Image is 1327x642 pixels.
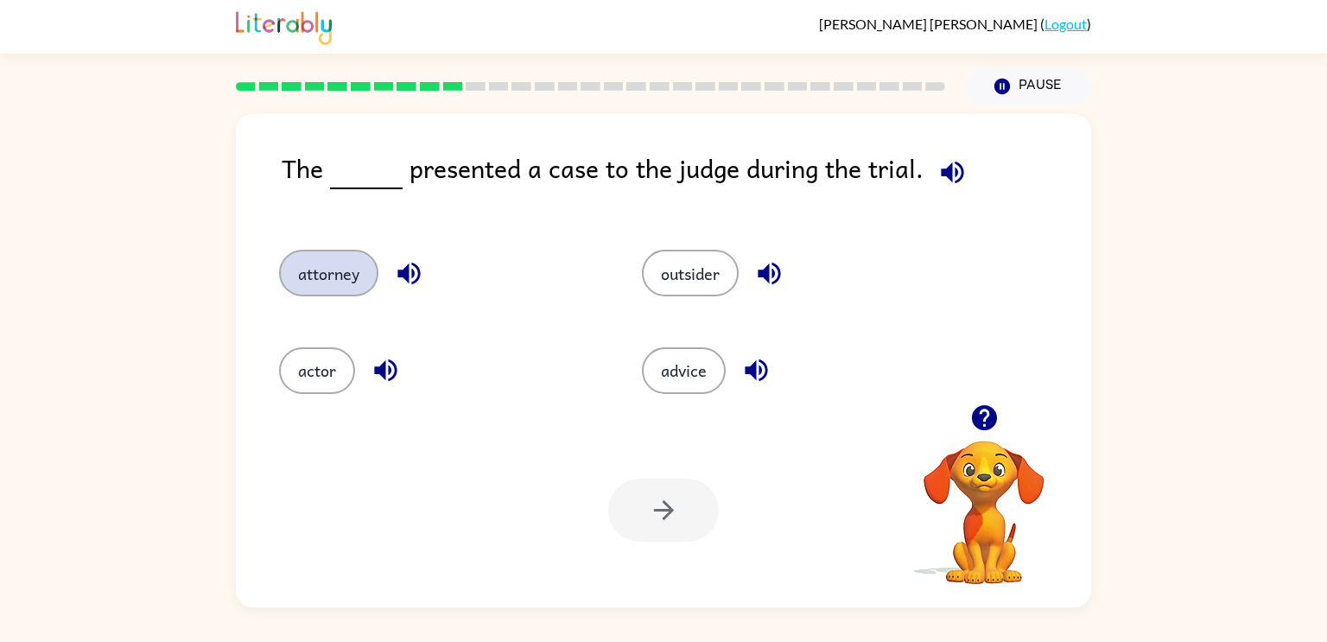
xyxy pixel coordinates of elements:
[1044,16,1087,32] a: Logout
[279,250,378,296] button: attorney
[279,347,355,394] button: actor
[642,250,739,296] button: outsider
[819,16,1040,32] span: [PERSON_NAME] [PERSON_NAME]
[819,16,1091,32] div: ( )
[236,7,332,45] img: Literably
[966,67,1091,106] button: Pause
[898,414,1070,587] video: Your browser must support playing .mp4 files to use Literably. Please try using another browser.
[642,347,726,394] button: advice
[282,149,1091,215] div: The presented a case to the judge during the trial.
